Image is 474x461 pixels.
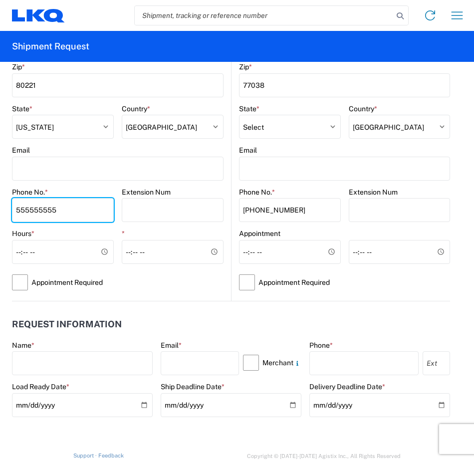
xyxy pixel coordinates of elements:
[12,229,34,238] label: Hours
[309,341,333,350] label: Phone
[239,188,275,197] label: Phone No.
[12,104,32,113] label: State
[239,271,450,294] label: Appointment Required
[423,351,450,375] input: Ext
[12,341,34,350] label: Name
[243,351,301,374] label: Merchant
[12,319,122,329] h2: Request Information
[98,453,124,459] a: Feedback
[239,229,280,238] label: Appointment
[239,146,257,155] label: Email
[12,146,30,155] label: Email
[161,382,225,391] label: Ship Deadline Date
[12,40,89,52] h2: Shipment Request
[239,62,252,71] label: Zip
[122,188,171,197] label: Extension Num
[349,188,398,197] label: Extension Num
[12,188,48,197] label: Phone No.
[349,104,377,113] label: Country
[12,382,69,391] label: Load Ready Date
[161,341,182,350] label: Email
[239,104,259,113] label: State
[135,6,393,25] input: Shipment, tracking or reference number
[247,452,401,461] span: Copyright © [DATE]-[DATE] Agistix Inc., All Rights Reserved
[12,62,25,71] label: Zip
[122,104,150,113] label: Country
[309,382,385,391] label: Delivery Deadline Date
[12,271,224,294] label: Appointment Required
[73,453,98,459] a: Support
